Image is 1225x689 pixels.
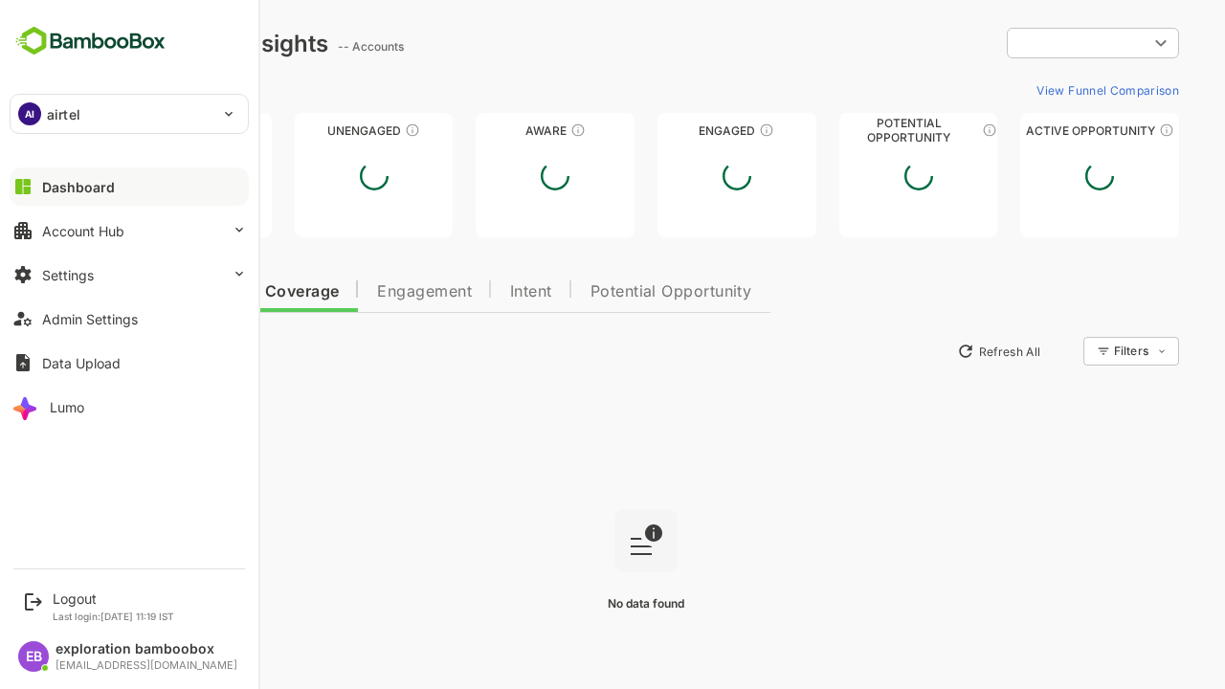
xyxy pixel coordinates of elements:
[11,95,248,133] div: AIairtel
[10,167,249,206] button: Dashboard
[42,311,138,327] div: Admin Settings
[10,300,249,338] button: Admin Settings
[10,23,171,59] img: BambooboxFullLogoMark.5f36c76dfaba33ec1ec1367b70bb1252.svg
[42,179,115,195] div: Dashboard
[953,123,1112,138] div: Active Opportunity
[692,122,707,138] div: These accounts are warm, further nurturing would qualify them to MQAs
[10,211,249,250] button: Account Hub
[271,39,343,54] ag: -- Accounts
[338,122,353,138] div: These accounts have not shown enough engagement and need nurturing
[772,123,931,138] div: Potential Opportunity
[65,284,272,300] span: Data Quality and Coverage
[53,590,174,607] div: Logout
[1092,122,1107,138] div: These accounts have open opportunities which might be at any of the Sales Stages
[1047,344,1081,358] div: Filters
[503,122,519,138] div: These accounts have just entered the buying cycle and need further nurturing
[46,334,186,368] button: New Insights
[47,104,80,124] p: airtel
[10,344,249,382] button: Data Upload
[56,641,237,657] div: exploration bamboobox
[18,641,49,672] div: EB
[443,284,485,300] span: Intent
[1045,334,1112,368] div: Filters
[915,122,930,138] div: These accounts are MQAs and can be passed on to Inside Sales
[541,596,617,611] span: No data found
[42,355,121,371] div: Data Upload
[590,123,749,138] div: Engaged
[53,611,174,622] p: Last login: [DATE] 11:19 IST
[962,75,1112,105] button: View Funnel Comparison
[881,336,982,367] button: Refresh All
[42,267,94,283] div: Settings
[523,284,685,300] span: Potential Opportunity
[940,26,1112,60] div: ​
[42,223,124,239] div: Account Hub
[10,256,249,294] button: Settings
[46,30,261,57] div: Dashboard Insights
[228,123,387,138] div: Unengaged
[18,102,41,125] div: AI
[156,122,171,138] div: These accounts have not been engaged with for a defined time period
[310,284,405,300] span: Engagement
[56,659,237,672] div: [EMAIL_ADDRESS][DOMAIN_NAME]
[409,123,568,138] div: Aware
[46,123,205,138] div: Unreached
[10,388,249,426] button: Lumo
[50,399,84,415] div: Lumo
